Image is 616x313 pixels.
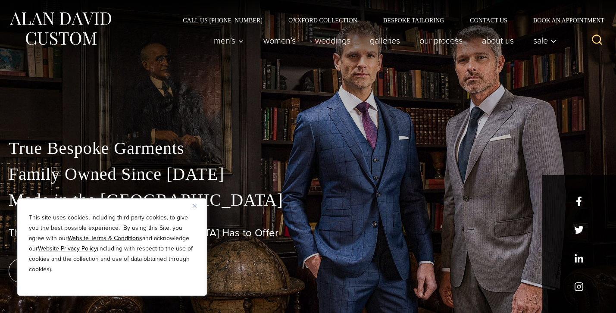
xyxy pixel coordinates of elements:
a: Galleries [360,32,410,49]
a: Website Privacy Policy [38,244,97,253]
a: Bespoke Tailoring [370,17,457,23]
p: True Bespoke Garments Family Owned Since [DATE] Made in the [GEOGRAPHIC_DATA] [9,135,607,213]
span: Men’s [214,36,244,45]
span: Sale [533,36,557,45]
a: Contact Us [457,17,520,23]
button: View Search Form [587,30,607,51]
h1: The Best Custom Suits [GEOGRAPHIC_DATA] Has to Offer [9,227,607,239]
a: book an appointment [9,259,129,283]
a: Our Process [410,32,472,49]
button: Close [193,200,203,211]
a: Book an Appointment [520,17,607,23]
a: Call Us [PHONE_NUMBER] [170,17,275,23]
a: Women’s [254,32,306,49]
nav: Secondary Navigation [170,17,607,23]
img: Alan David Custom [9,9,112,48]
a: Website Terms & Conditions [68,234,142,243]
a: About Us [472,32,524,49]
p: This site uses cookies, including third party cookies, to give you the best possible experience. ... [29,213,195,275]
img: Close [193,204,197,208]
a: Oxxford Collection [275,17,370,23]
nav: Primary Navigation [204,32,561,49]
a: weddings [306,32,360,49]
